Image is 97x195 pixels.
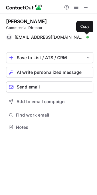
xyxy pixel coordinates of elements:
[6,96,93,107] button: Add to email campaign
[6,4,43,11] img: ContactOut v5.3.10
[16,99,65,104] span: Add to email campaign
[6,81,93,92] button: Send email
[6,52,93,63] button: save-profile-one-click
[6,123,93,132] button: Notes
[17,85,40,89] span: Send email
[17,70,81,75] span: AI write personalized message
[17,55,83,60] div: Save to List / ATS / CRM
[6,18,47,24] div: [PERSON_NAME]
[6,67,93,78] button: AI write personalized message
[16,112,91,118] span: Find work email
[16,125,91,130] span: Notes
[15,34,84,40] span: [EMAIL_ADDRESS][DOMAIN_NAME]
[6,25,93,31] div: Commercial Director
[6,111,93,119] button: Find work email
